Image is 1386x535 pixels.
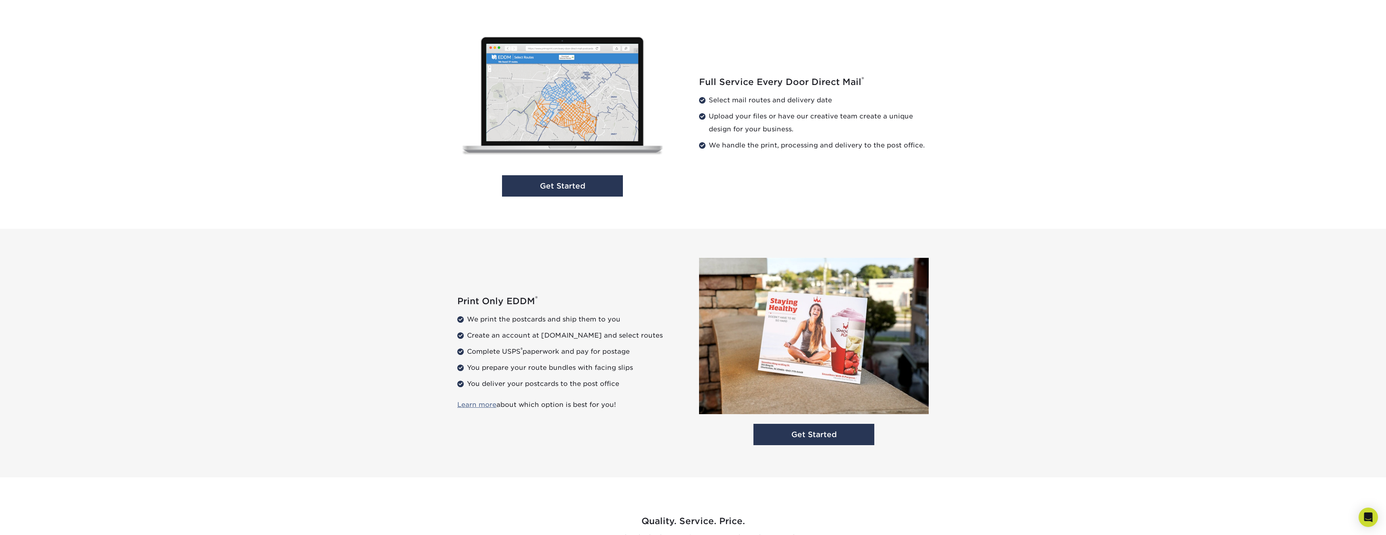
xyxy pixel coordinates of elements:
li: We handle the print, processing and delivery to the post office. [699,139,929,152]
img: Full Service Every Door Direct Mail [451,29,674,166]
li: You prepare your route bundles with facing slips [457,361,687,374]
h3: Quality. Service. Price. [457,516,929,527]
h2: Full Service Every Door Direct Mail [699,77,929,87]
a: Get Started [753,424,874,445]
sup: ® [535,294,538,303]
h2: Print Only EDDM [457,296,687,307]
sup: ® [521,346,523,353]
div: Open Intercom Messenger [1359,508,1378,527]
p: about which option is best for you! [457,400,687,410]
a: Learn more [457,401,496,409]
sup: ® [861,75,864,83]
a: Get Started [502,175,623,197]
li: Select mail routes and delivery date [699,94,929,107]
li: Complete USPS paperwork and pay for postage [457,345,687,358]
li: Upload your files or have our creative team create a unique design for your business. [699,110,929,136]
li: Create an account at [DOMAIN_NAME] and select routes [457,329,687,342]
li: We print the postcards and ship them to you [457,313,687,326]
img: Print Only EDDM [699,258,929,415]
li: You deliver your postcards to the post office [457,377,687,390]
